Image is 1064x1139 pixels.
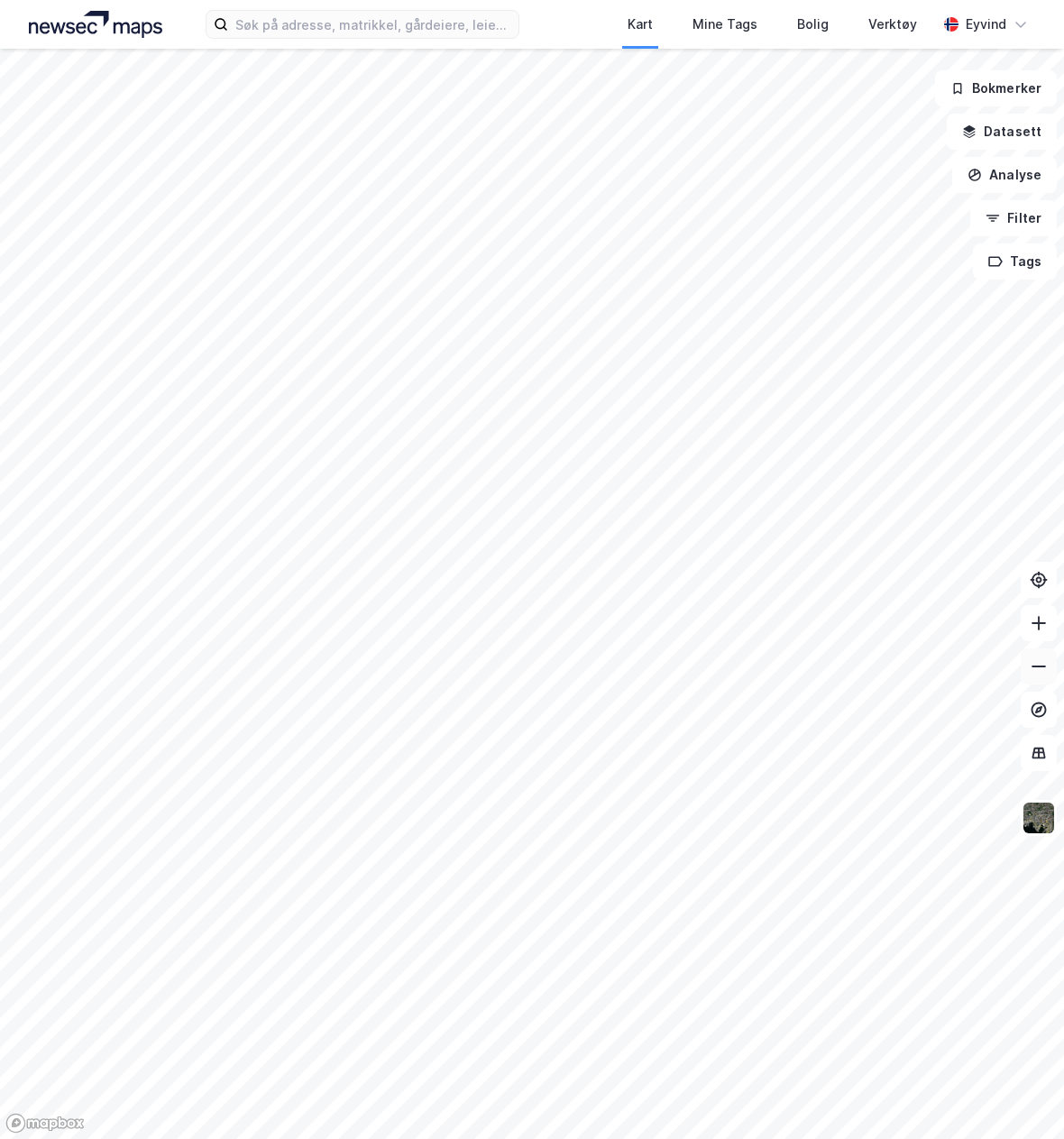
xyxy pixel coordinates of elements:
div: Bolig [797,14,829,35]
div: Kontrollprogram for chat [974,1052,1064,1139]
div: Mine Tags [693,14,757,35]
iframe: Chat Widget [974,1052,1064,1139]
button: Bokmerker [935,70,1057,106]
button: Analyse [952,157,1057,193]
img: logo.a4113a55bc3d86da70a041830d287a7e.svg [29,11,162,38]
a: Mapbox homepage [5,1113,85,1134]
button: Tags [973,243,1057,280]
button: Filter [970,200,1057,236]
div: Verktøy [868,14,917,35]
img: 9k= [1022,801,1056,835]
div: Eyvind [966,14,1006,35]
div: Kart [628,14,653,35]
button: Datasett [947,114,1057,150]
input: Søk på adresse, matrikkel, gårdeiere, leietakere eller personer [228,11,518,38]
